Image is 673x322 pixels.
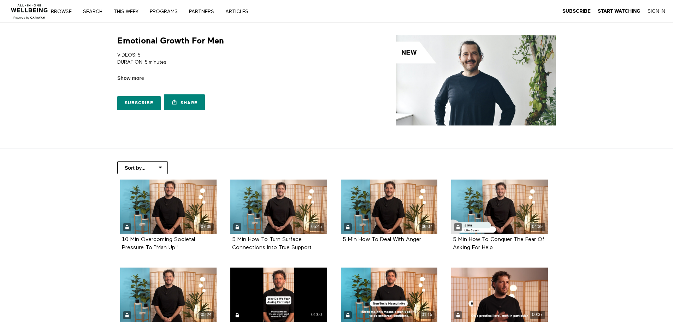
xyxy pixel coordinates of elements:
a: 5 Min How To Deal With Anger 06:07 [341,180,438,234]
a: Why Do We Fear Asking For Help? (Highlight 9x16) 01:00 [230,268,327,322]
a: PROGRAMS [147,9,185,14]
a: Building Deeper Connections For Men (Highlight) 00:37 [451,268,548,322]
img: Emotional Growth For Men [396,35,556,125]
nav: Primary [56,8,263,15]
a: THIS WEEK [111,9,146,14]
a: ARTICLES [223,9,256,14]
a: Browse [48,9,79,14]
div: 06:07 [419,223,435,231]
a: 5 Min How To Deal With Anger [343,237,421,242]
a: Start Watching [598,8,640,14]
div: 07:09 [199,223,214,231]
a: Share [164,94,205,110]
div: 01:15 [419,311,435,319]
a: PARTNERS [187,9,222,14]
a: 5 Min How To Conquer The Fear Of Asking For Help 04:39 [451,180,548,234]
strong: 5 Min How To Deal With Anger [343,237,421,242]
span: Show more [117,75,144,82]
p: VIDEOS: 5 DURATION: 5 minutes [117,52,334,66]
strong: 5 Min How To Turn Surface Connections Into True Support [232,237,312,251]
div: 04:39 [530,223,545,231]
: 10 Min Overcoming Societal Pressure To “Man Up" 07:09 [120,180,217,234]
a: Non Toxic Masculinity (Highlight) 01:15 [341,268,438,322]
div: 01:00 [309,311,324,319]
a: Subscribe [117,96,161,110]
div: 05:24 [199,311,214,319]
h1: Emotional Growth For Men [117,35,224,46]
a: Search [81,9,110,14]
strong: 5 Min How To Conquer The Fear Of Asking For Help [453,237,544,251]
strong: 10 Min Overcoming Societal Pressure To “Man Up" [122,237,195,251]
a: 5 Min How To Turn Surface Connections Into True Support [232,237,312,250]
: 10 Min Overcoming Societal Pressure To “Man Up" [122,237,195,250]
a: 5 Min How To Navigate The Weight Of Responsibility 05:24 [120,268,217,322]
a: Sign In [648,8,665,14]
div: 00:37 [530,311,545,319]
div: 05:45 [309,223,324,231]
a: Subscribe [562,8,591,14]
a: 5 Min How To Conquer The Fear Of Asking For Help [453,237,544,250]
a: 5 Min How To Turn Surface Connections Into True Support 05:45 [230,180,327,234]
